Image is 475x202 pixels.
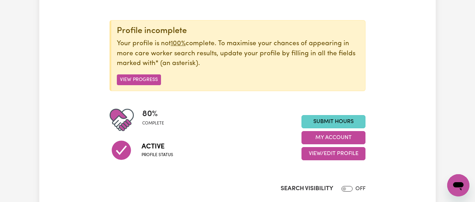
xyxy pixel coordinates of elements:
[142,108,170,132] div: Profile completeness: 80%
[142,108,164,120] span: 80 %
[447,174,469,196] iframe: Button to launch messaging window
[117,39,360,69] p: Your profile is not complete. To maximise your chances of appearing in more care worker search re...
[142,152,173,158] span: Profile status
[117,74,161,85] button: View Progress
[281,184,333,193] label: Search Visibility
[155,60,198,67] span: an asterisk
[301,115,365,128] a: Submit Hours
[301,131,365,144] button: My Account
[301,147,365,160] button: View/Edit Profile
[171,40,186,47] u: 100%
[355,186,365,192] span: OFF
[117,26,360,36] div: Profile incomplete
[142,120,164,127] span: complete
[142,142,173,152] span: Active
